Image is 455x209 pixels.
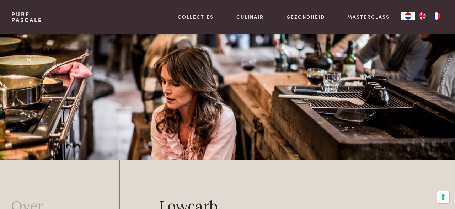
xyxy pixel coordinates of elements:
[437,191,449,203] button: Uw voorkeuren voor toestemming voor trackingtechnologieën
[415,12,444,20] ul: Language list
[236,13,264,21] a: Culinair
[401,12,415,20] a: NL
[178,13,214,21] a: Collecties
[347,13,390,21] a: Masterclass
[401,12,415,20] div: Language
[415,12,429,20] a: EN
[429,12,444,20] a: FR
[287,13,325,21] a: Gezondheid
[11,11,42,23] a: PurePascale
[401,12,444,20] aside: Language selected: Nederlands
